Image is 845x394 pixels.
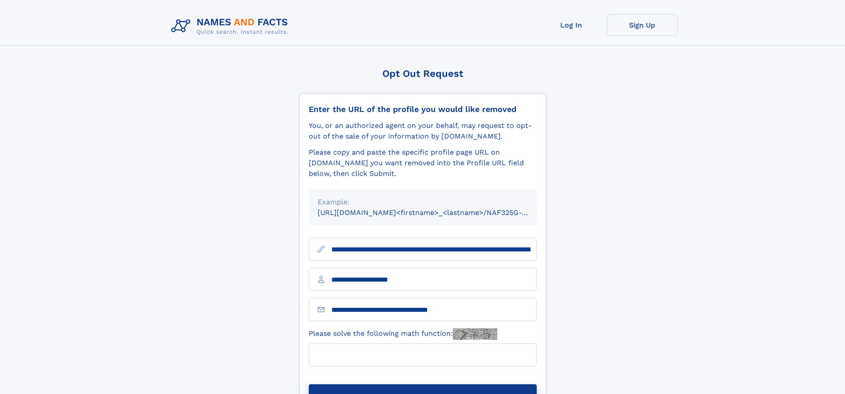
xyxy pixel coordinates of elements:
[309,328,497,340] label: Please solve the following math function:
[607,14,678,36] a: Sign Up
[309,104,537,114] div: Enter the URL of the profile you would like removed
[318,208,554,217] small: [URL][DOMAIN_NAME]<firstname>_<lastname>/NAF325G-xxxxxxxx
[536,14,607,36] a: Log In
[309,147,537,179] div: Please copy and paste the specific profile page URL on [DOMAIN_NAME] you want removed into the Pr...
[318,197,528,207] div: Example:
[309,120,537,142] div: You, or an authorized agent on your behalf, may request to opt-out of the sale of your informatio...
[168,14,295,38] img: Logo Names and Facts
[299,68,546,79] div: Opt Out Request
